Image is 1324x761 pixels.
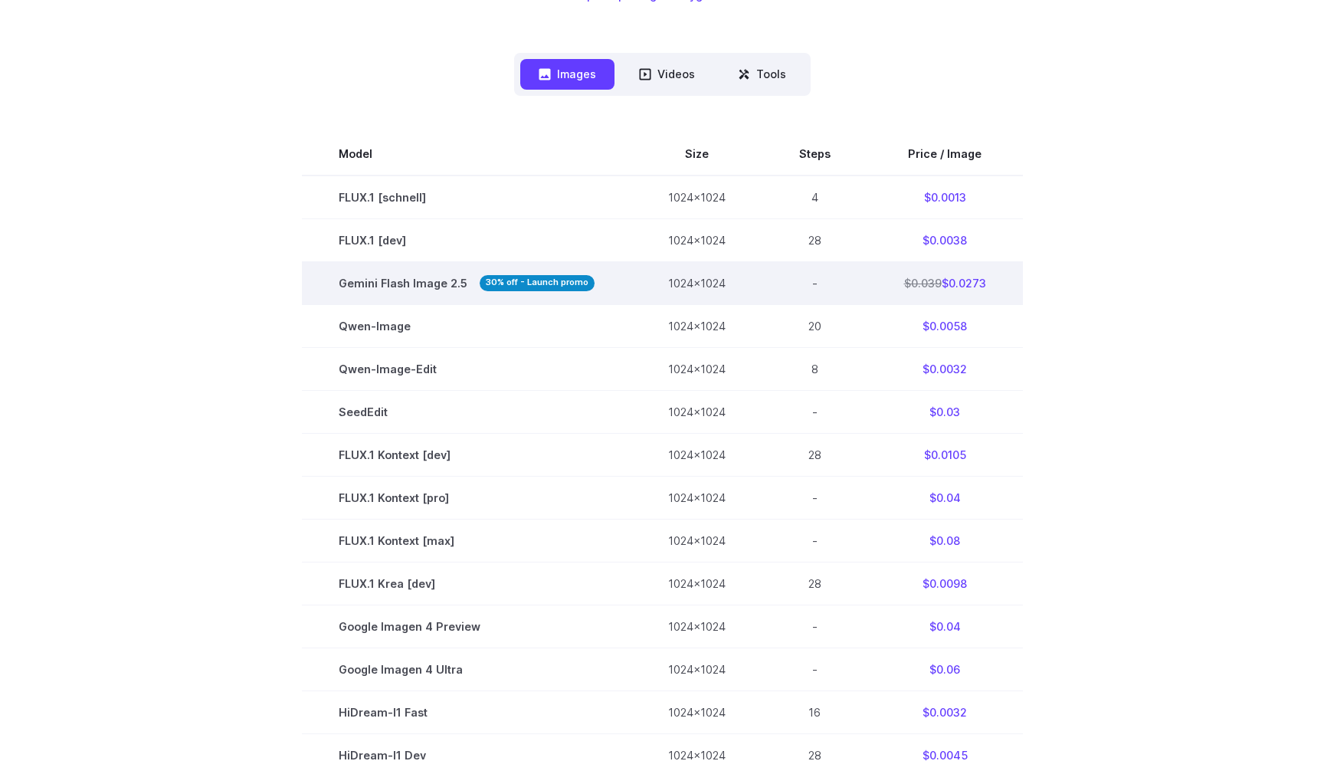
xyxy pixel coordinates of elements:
[762,347,867,390] td: 8
[867,133,1023,175] th: Price / Image
[762,218,867,261] td: 28
[302,476,631,519] td: FLUX.1 Kontext [pro]
[631,605,762,648] td: 1024x1024
[762,390,867,433] td: -
[631,519,762,562] td: 1024x1024
[631,261,762,304] td: 1024x1024
[339,274,595,292] span: Gemini Flash Image 2.5
[762,605,867,648] td: -
[867,605,1023,648] td: $0.04
[762,175,867,219] td: 4
[762,133,867,175] th: Steps
[631,347,762,390] td: 1024x1024
[302,433,631,476] td: FLUX.1 Kontext [dev]
[904,277,942,290] s: $0.039
[867,691,1023,734] td: $0.0032
[302,304,631,347] td: Qwen-Image
[867,347,1023,390] td: $0.0032
[762,519,867,562] td: -
[631,433,762,476] td: 1024x1024
[762,648,867,691] td: -
[302,347,631,390] td: Qwen-Image-Edit
[302,519,631,562] td: FLUX.1 Kontext [max]
[762,261,867,304] td: -
[762,433,867,476] td: 28
[867,648,1023,691] td: $0.06
[867,218,1023,261] td: $0.0038
[631,562,762,605] td: 1024x1024
[302,648,631,691] td: Google Imagen 4 Ultra
[480,275,595,291] strong: 30% off - Launch promo
[631,304,762,347] td: 1024x1024
[631,175,762,219] td: 1024x1024
[867,519,1023,562] td: $0.08
[631,390,762,433] td: 1024x1024
[867,390,1023,433] td: $0.03
[762,304,867,347] td: 20
[302,691,631,734] td: HiDream-I1 Fast
[302,605,631,648] td: Google Imagen 4 Preview
[867,562,1023,605] td: $0.0098
[762,476,867,519] td: -
[302,390,631,433] td: SeedEdit
[302,175,631,219] td: FLUX.1 [schnell]
[631,648,762,691] td: 1024x1024
[867,304,1023,347] td: $0.0058
[302,133,631,175] th: Model
[631,133,762,175] th: Size
[762,562,867,605] td: 28
[762,691,867,734] td: 16
[867,175,1023,219] td: $0.0013
[719,59,805,89] button: Tools
[302,562,631,605] td: FLUX.1 Krea [dev]
[631,691,762,734] td: 1024x1024
[302,218,631,261] td: FLUX.1 [dev]
[631,218,762,261] td: 1024x1024
[631,476,762,519] td: 1024x1024
[621,59,713,89] button: Videos
[520,59,614,89] button: Images
[867,476,1023,519] td: $0.04
[867,261,1023,304] td: $0.0273
[867,433,1023,476] td: $0.0105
